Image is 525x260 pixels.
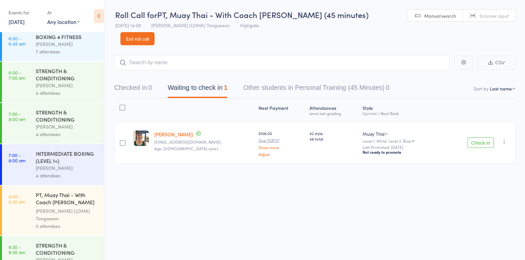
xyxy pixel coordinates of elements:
[36,123,98,130] div: [PERSON_NAME]
[157,9,368,20] span: PT, Muay Thai - With Coach [PERSON_NAME] (45 minutes)
[168,81,227,98] button: Waiting to check in1
[388,139,411,143] div: Level 2: Blue
[9,36,26,46] time: 6:00 - 6:45 am
[154,131,193,138] a: [PERSON_NAME]
[134,130,149,146] img: image1671785483.png
[115,9,157,20] span: Roll Call for
[36,48,98,55] div: 7 attendees
[307,101,360,119] div: Atten­dances
[9,244,25,255] time: 8:30 - 9:30 am
[309,130,357,136] span: 42 style
[2,144,104,185] a: 7:00 -8:00 amINTERMEDIATE BOXING (LEVEL 1+)[PERSON_NAME]4 attendees
[36,164,98,172] div: [PERSON_NAME]
[36,109,98,123] div: STRENGTH & CONDITIONING
[36,89,98,97] div: 4 attendees
[360,101,443,119] div: Style
[9,70,25,80] time: 6:00 - 7:00 am
[47,7,80,18] div: At
[36,242,98,256] div: STRENGTH & CONDITIONING
[363,130,385,137] div: Muay Thai
[9,7,41,18] div: Events for
[363,145,440,150] small: Last Promoted: [DATE]
[259,138,304,143] small: Due [DATE]
[115,22,141,29] span: [DATE] 14:00
[114,55,450,70] input: Search by name
[36,150,98,164] div: INTERMEDIATE BOXING (LEVEL 1+)
[47,18,80,25] div: Any location
[151,22,230,29] span: [PERSON_NAME] (LOMA) Tongseeon
[148,84,152,91] div: 0
[9,18,25,25] a: [DATE]
[478,56,515,70] button: CSV
[114,81,152,98] button: Checked in0
[259,152,304,156] a: Adjust
[363,139,440,143] div: Level 1: White
[2,28,104,61] a: 6:00 -6:45 amBOXING 4 FITNESS[PERSON_NAME]7 attendees
[259,145,304,150] a: Show more
[120,32,155,45] a: Exit roll call
[479,12,509,19] span: Scanner input
[240,22,259,29] span: Highgate
[309,111,357,115] div: since last grading
[36,40,98,48] div: [PERSON_NAME]
[36,67,98,82] div: STRENGTH & CONDITIONING
[36,33,98,40] div: BOXING 4 FITNESS
[386,84,389,91] div: 0
[363,111,440,115] div: Current / Next Rank
[256,101,307,119] div: Next Payment
[243,81,389,98] button: Other students in Personal Training (45 Minutes)0
[36,222,98,230] div: 0 attendees
[9,111,26,122] time: 7:00 - 8:00 am
[424,12,456,19] span: Manual search
[490,85,512,92] div: Last name
[36,82,98,89] div: [PERSON_NAME]
[9,194,25,204] time: 8:00 - 8:30 am
[9,152,26,163] time: 7:00 - 8:00 am
[154,146,218,151] span: Age: [DEMOGRAPHIC_DATA] years
[36,130,98,138] div: 4 attendees
[309,136,357,142] span: 48 total
[224,84,227,91] div: 1
[259,130,304,156] div: $108.00
[468,137,494,148] button: Check in
[474,85,489,92] label: Sort by
[2,62,104,102] a: 6:00 -7:00 amSTRENGTH & CONDITIONING[PERSON_NAME]4 attendees
[2,186,104,235] a: 8:00 -8:30 amPT, Muay Thai - With Coach [PERSON_NAME] (30 minutes)[PERSON_NAME] (LOMA) Tongseeon0...
[154,140,253,144] small: clever13db@gmail.com
[36,172,98,179] div: 4 attendees
[36,191,98,207] div: PT, Muay Thai - With Coach [PERSON_NAME] (30 minutes)
[363,150,440,155] div: Not ready to promote
[36,207,98,222] div: [PERSON_NAME] (LOMA) Tongseeon
[2,103,104,144] a: 7:00 -8:00 amSTRENGTH & CONDITIONING[PERSON_NAME]4 attendees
